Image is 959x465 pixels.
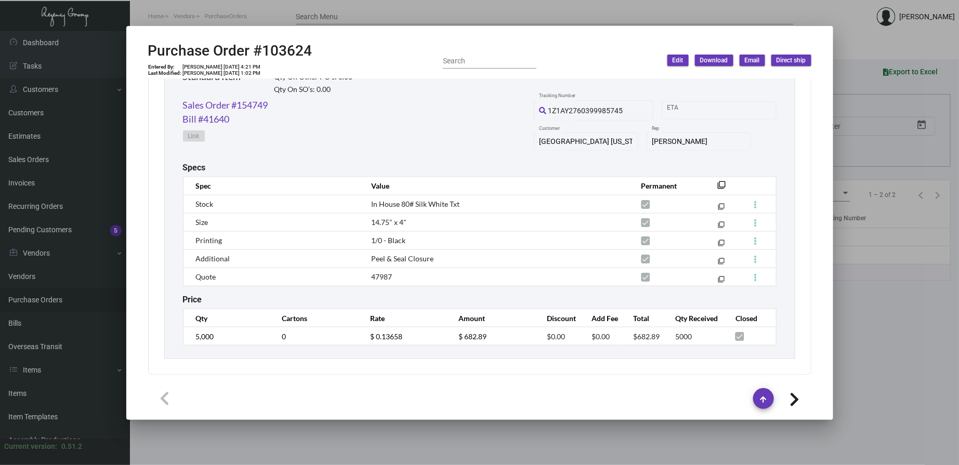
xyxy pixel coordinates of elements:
[740,55,765,66] button: Email
[183,98,268,112] a: Sales Order #154749
[547,332,565,341] span: $0.00
[634,332,660,341] span: $682.89
[777,56,806,65] span: Direct ship
[360,309,448,327] th: Rate
[718,278,725,285] mat-icon: filter_none
[183,177,361,195] th: Spec
[673,56,684,65] span: Edit
[718,242,725,248] mat-icon: filter_none
[371,254,433,263] span: Peel & Seal Closure
[718,205,725,212] mat-icon: filter_none
[700,56,728,65] span: Download
[183,112,230,126] a: Bill #41640
[182,70,261,76] td: [PERSON_NAME] [DATE] 1:02 PM
[718,260,725,267] mat-icon: filter_none
[274,85,353,94] h2: Qty On SO’s: 0.00
[371,236,405,245] span: 1/0 - Black
[745,56,760,65] span: Email
[623,309,665,327] th: Total
[665,309,725,327] th: Qty Received
[725,309,776,327] th: Closed
[361,177,630,195] th: Value
[371,272,392,281] span: 47987
[148,70,182,76] td: Last Modified:
[183,130,205,142] button: Link
[183,309,271,327] th: Qty
[771,55,811,66] button: Direct ship
[371,218,406,227] span: 14.75" x 4"
[61,441,82,452] div: 0.51.2
[183,295,202,304] h2: Price
[371,200,459,208] span: In House 80# Silk White Txt
[271,309,360,327] th: Cartons
[631,177,702,195] th: Permanent
[4,441,57,452] div: Current version:
[667,55,689,66] button: Edit
[448,309,536,327] th: Amount
[196,272,216,281] span: Quote
[536,309,581,327] th: Discount
[718,184,726,192] mat-icon: filter_none
[182,64,261,70] td: [PERSON_NAME] [DATE] 4:21 PM
[148,64,182,70] td: Entered By:
[196,254,230,263] span: Additional
[581,309,623,327] th: Add Fee
[196,218,208,227] span: Size
[667,106,699,114] input: Start date
[196,200,214,208] span: Stock
[148,42,312,60] h2: Purchase Order #103624
[183,163,206,172] h2: Specs
[592,332,610,341] span: $0.00
[695,55,733,66] button: Download
[548,107,623,115] span: 1Z1AY2760399985745
[718,223,725,230] mat-icon: filter_none
[675,332,692,341] span: 5000
[188,132,200,141] span: Link
[196,236,222,245] span: Printing
[708,106,758,114] input: End date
